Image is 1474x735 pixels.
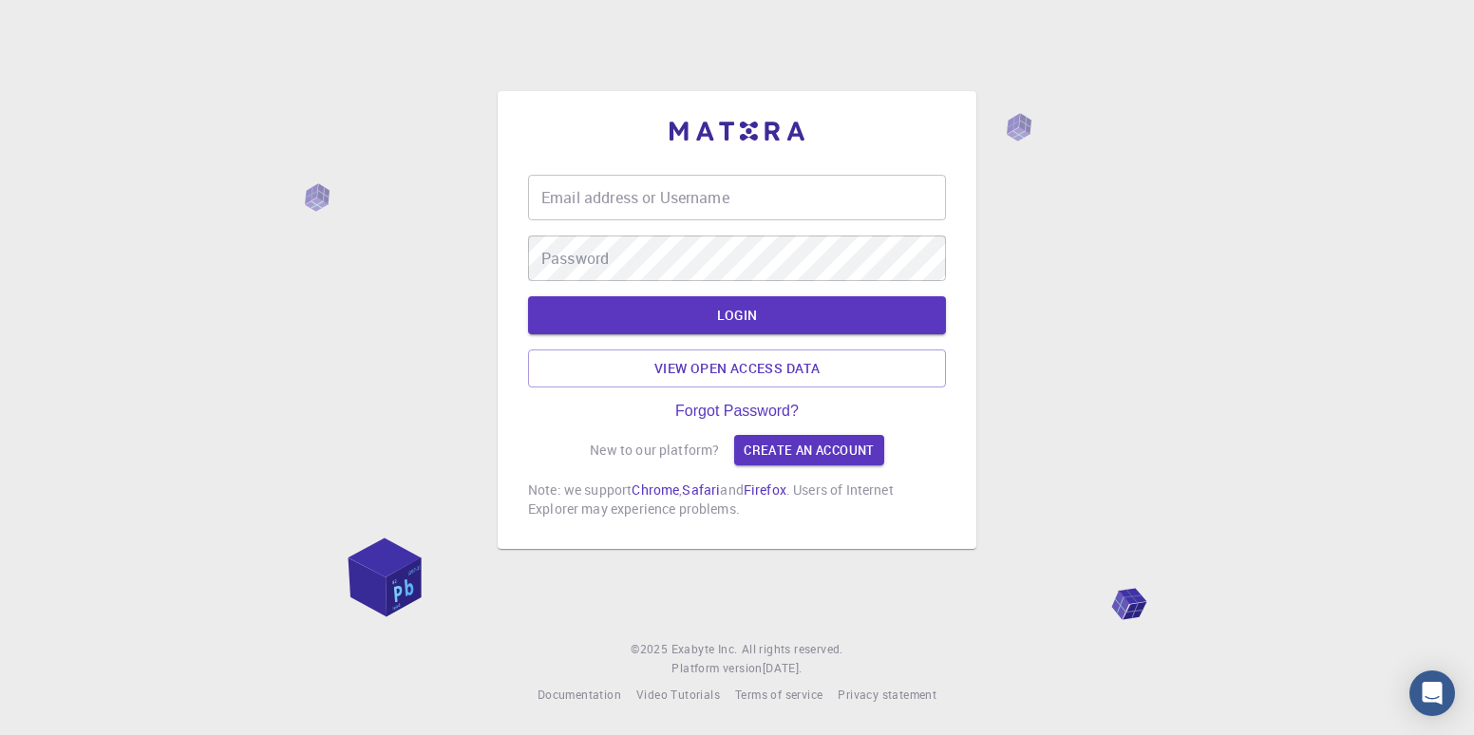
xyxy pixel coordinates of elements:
span: © 2025 [631,640,671,659]
span: Documentation [538,687,621,702]
a: Create an account [734,435,883,465]
a: Chrome [632,481,679,499]
a: Safari [682,481,720,499]
div: Open Intercom Messenger [1409,670,1455,716]
p: New to our platform? [590,441,719,460]
span: Exabyte Inc. [671,641,738,656]
a: View open access data [528,349,946,387]
p: Note: we support , and . Users of Internet Explorer may experience problems. [528,481,946,518]
span: [DATE] . [763,660,803,675]
span: Platform version [671,659,762,678]
a: [DATE]. [763,659,803,678]
button: LOGIN [528,296,946,334]
span: Terms of service [735,687,822,702]
span: Video Tutorials [636,687,720,702]
a: Forgot Password? [675,403,799,420]
span: Privacy statement [838,687,936,702]
a: Terms of service [735,686,822,705]
a: Exabyte Inc. [671,640,738,659]
a: Privacy statement [838,686,936,705]
span: All rights reserved. [742,640,843,659]
a: Firefox [744,481,786,499]
a: Video Tutorials [636,686,720,705]
a: Documentation [538,686,621,705]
